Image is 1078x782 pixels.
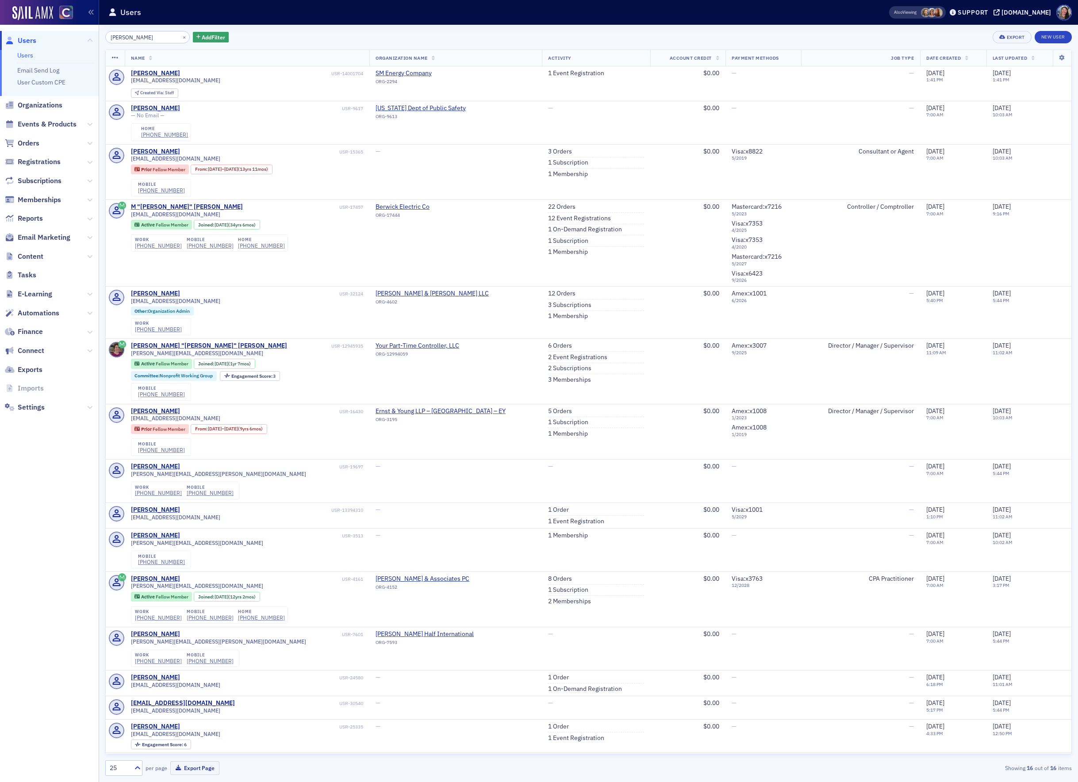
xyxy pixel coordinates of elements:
[135,614,182,621] div: [PHONE_NUMBER]
[195,166,208,172] span: From :
[215,222,228,228] span: [DATE]
[18,346,44,356] span: Connect
[548,734,604,742] a: 1 Event Registration
[187,490,234,496] div: [PHONE_NUMBER]
[732,341,767,349] span: Amex : x3007
[548,376,591,384] a: 3 Memberships
[548,148,572,156] a: 3 Orders
[131,630,180,638] div: [PERSON_NAME]
[170,761,219,775] button: Export Page
[194,220,260,230] div: Joined: 1991-02-15 00:00:00
[548,237,588,245] a: 1 Subscription
[548,532,588,540] a: 1 Membership
[141,594,156,600] span: Active
[993,104,1011,112] span: [DATE]
[548,364,591,372] a: 2 Subscriptions
[993,77,1009,83] time: 1:41 PM
[187,242,234,249] a: [PHONE_NUMBER]
[548,215,611,222] a: 12 Event Registrations
[5,383,44,393] a: Imports
[5,138,39,148] a: Orders
[131,532,180,540] a: [PERSON_NAME]
[131,55,145,61] span: Name
[548,575,572,583] a: 8 Orders
[18,327,43,337] span: Finance
[138,559,185,565] a: [PHONE_NUMBER]
[208,166,268,172] div: – (13yrs 11mos)
[105,31,190,43] input: Search…
[138,447,185,453] a: [PHONE_NUMBER]
[131,104,180,112] a: [PERSON_NAME]
[131,148,180,156] a: [PERSON_NAME]
[134,308,148,314] span: Other :
[231,373,273,379] span: Engagement Score :
[146,764,167,772] label: per page
[5,402,45,412] a: Settings
[376,104,466,112] a: [US_STATE] Dept of Public Safety
[548,723,569,731] a: 1 Order
[134,426,185,432] a: Prior Fellow Member
[187,658,234,664] div: [PHONE_NUMBER]
[244,204,363,210] div: USR-17457
[807,203,914,211] div: Controller / Comptroller
[135,658,182,664] div: [PHONE_NUMBER]
[131,575,180,583] a: [PERSON_NAME]
[208,166,222,172] span: [DATE]
[131,211,220,218] span: [EMAIL_ADDRESS][DOMAIN_NAME]
[134,373,213,379] a: Committee:Nonprofit Working Group
[732,203,782,211] span: Mastercard : x7216
[926,69,944,77] span: [DATE]
[131,220,192,230] div: Active: Active: Fellow Member
[131,723,180,731] div: [PERSON_NAME]
[134,308,190,314] a: Other:Organization Admin
[5,157,61,167] a: Registrations
[732,269,763,277] span: Visa : x6423
[926,77,943,83] time: 1:41 PM
[548,674,569,682] a: 1 Order
[376,69,456,77] a: SM Energy Company
[198,222,215,228] span: Joined :
[141,166,153,172] span: Prior
[131,77,220,84] span: [EMAIL_ADDRESS][DOMAIN_NAME]
[59,6,73,19] img: SailAMX
[807,148,914,156] div: Consultant or Agent
[18,100,62,110] span: Organizations
[135,326,182,333] div: [PHONE_NUMBER]
[141,360,156,367] span: Active
[131,463,180,471] div: [PERSON_NAME]
[135,321,182,326] div: work
[927,8,936,17] span: Cheryl Moss
[732,227,795,233] span: 4 / 2025
[153,166,185,172] span: Fellow Member
[140,91,174,96] div: Staff
[891,55,914,61] span: Job Type
[141,131,188,138] div: [PHONE_NUMBER]
[18,195,61,205] span: Memberships
[141,126,188,131] div: home
[909,289,914,297] span: —
[376,79,456,88] div: ORG-2294
[134,372,160,379] span: Committee :
[138,386,185,391] div: mobile
[18,36,36,46] span: Users
[18,214,43,223] span: Reports
[18,270,36,280] span: Tasks
[548,248,588,256] a: 1 Membership
[732,261,795,267] span: 5 / 2027
[732,155,795,161] span: 5 / 2019
[926,104,944,112] span: [DATE]
[732,69,737,77] span: —
[138,187,185,194] div: [PHONE_NUMBER]
[187,614,234,621] a: [PHONE_NUMBER]
[18,402,45,412] span: Settings
[732,147,763,155] span: Visa : x8822
[376,575,469,583] a: [PERSON_NAME] & Associates PC
[732,236,763,244] span: Visa : x7353
[376,203,456,211] a: Berwick Electric Co
[926,155,944,161] time: 7:00 AM
[131,359,192,368] div: Active: Active: Fellow Member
